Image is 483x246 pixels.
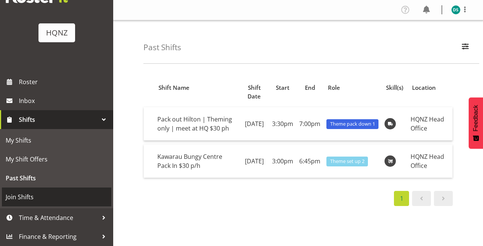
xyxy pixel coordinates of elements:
img: damian-smuskiewics11615.jpg [451,5,460,14]
td: 3:00pm [269,145,296,178]
span: Theme pack down 1 [330,120,375,128]
td: 3:30pm [269,107,296,141]
span: Time & Attendance [19,212,98,223]
a: My Shifts [2,131,111,150]
td: HQNZ Head Office [408,107,452,141]
span: Inbox [19,95,109,106]
span: Role [328,83,340,92]
td: HQNZ Head Office [408,145,452,178]
td: 7:00pm [296,107,323,141]
span: Roster [19,76,109,88]
span: End [305,83,315,92]
span: Start [276,83,289,92]
span: My Shift Offers [6,154,108,165]
span: Skill(s) [386,83,403,92]
td: 6:45pm [296,145,323,178]
span: Past Shifts [6,172,108,184]
span: My Shifts [6,135,108,146]
button: Feedback - Show survey [469,97,483,149]
a: My Shift Offers [2,150,111,169]
span: Location [412,83,436,92]
span: Shifts [19,114,98,125]
a: Join Shifts [2,188,111,206]
span: Shift Name [158,83,189,92]
span: Theme set up 2 [330,158,365,165]
a: Past Shifts [2,169,111,188]
td: [DATE] [239,145,269,178]
div: HQNZ [46,27,68,38]
h4: Past Shifts [143,43,181,52]
td: Pack out Hilton | Theming only | meet at HQ $30 ph [154,107,239,141]
button: Filter Employees [457,39,473,56]
td: Kawarau Bungy Centre Pack In $30 p/h [154,145,239,178]
span: Shift Date [244,83,265,101]
span: Join Shifts [6,191,108,203]
span: Feedback [472,105,479,131]
span: Finance & Reporting [19,231,98,242]
td: [DATE] [239,107,269,141]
